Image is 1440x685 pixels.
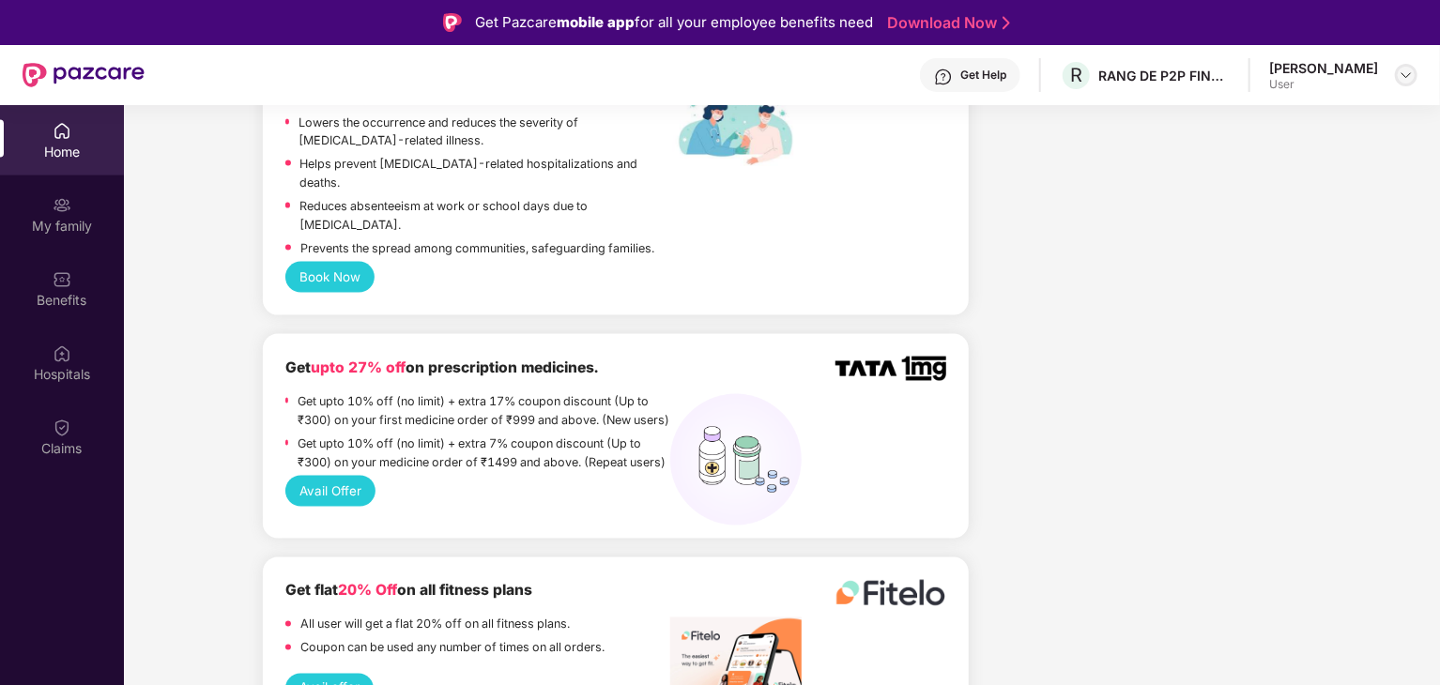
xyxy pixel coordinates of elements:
img: Logo [443,13,462,32]
img: svg+xml;base64,PHN2ZyBpZD0iRHJvcGRvd24tMzJ4MzIiIHhtbG5zPSJodHRwOi8vd3d3LnczLm9yZy8yMDAwL3N2ZyIgd2... [1399,68,1414,83]
p: Helps prevent [MEDICAL_DATA]-related hospitalizations and deaths. [300,155,671,192]
a: Download Now [887,13,1004,33]
p: All user will get a flat 20% off on all fitness plans. [300,616,570,634]
img: fitelo%20logo.png [835,580,945,607]
img: svg+xml;base64,PHN2ZyBpZD0iQ2xhaW0iIHhtbG5zPSJodHRwOi8vd3d3LnczLm9yZy8yMDAwL3N2ZyIgd2lkdGg9IjIwIi... [53,419,71,437]
p: Lowers the occurrence and reduces the severity of [MEDICAL_DATA]-related illness. [299,114,670,151]
p: Prevents the spread among communities, safeguarding families. [300,239,654,258]
b: Get flat on all fitness plans [285,582,532,600]
p: Reduces absenteeism at work or school days due to [MEDICAL_DATA]. [299,197,670,235]
p: Get upto 10% off (no limit) + extra 7% coupon discount (Up to ₹300) on your medicine order of ₹14... [298,434,671,472]
p: Coupon can be used any number of times on all orders. [300,639,605,658]
img: Stroke [1003,13,1010,33]
span: upto 27% off [311,358,406,376]
button: Book Now [285,262,375,292]
span: 20% Off [338,582,397,600]
img: labelEkincare.png [670,92,802,167]
div: [PERSON_NAME] [1269,59,1378,77]
div: Get Help [960,68,1006,83]
img: svg+xml;base64,PHN2ZyBpZD0iSG9zcGl0YWxzIiB4bWxucz0iaHR0cDovL3d3dy53My5vcmcvMjAwMC9zdmciIHdpZHRoPS... [53,344,71,363]
button: Avail Offer [285,476,376,506]
div: Get Pazcare for all your employee benefits need [475,11,873,34]
span: R [1070,64,1082,86]
img: medicines%20(1).png [670,394,802,525]
b: Get on prescription medicines. [285,358,598,376]
div: User [1269,77,1378,92]
div: RANG DE P2P FINANCIAL SERVICES PRIVATE LIMITED [1098,67,1230,84]
img: svg+xml;base64,PHN2ZyB3aWR0aD0iMjAiIGhlaWdodD0iMjAiIHZpZXdCb3g9IjAgMCAyMCAyMCIgZmlsbD0ibm9uZSIgeG... [53,196,71,215]
img: TATA_1mg_Logo.png [835,357,945,382]
img: svg+xml;base64,PHN2ZyBpZD0iQmVuZWZpdHMiIHhtbG5zPSJodHRwOi8vd3d3LnczLm9yZy8yMDAwL3N2ZyIgd2lkdGg9Ij... [53,270,71,289]
img: New Pazcare Logo [23,63,145,87]
img: svg+xml;base64,PHN2ZyBpZD0iSGVscC0zMngzMiIgeG1sbnM9Imh0dHA6Ly93d3cudzMub3JnLzIwMDAvc3ZnIiB3aWR0aD... [934,68,953,86]
img: svg+xml;base64,PHN2ZyBpZD0iSG9tZSIgeG1sbnM9Imh0dHA6Ly93d3cudzMub3JnLzIwMDAvc3ZnIiB3aWR0aD0iMjAiIG... [53,122,71,141]
strong: mobile app [557,13,635,31]
p: Get upto 10% off (no limit) + extra 17% coupon discount (Up to ₹300) on your first medicine order... [298,392,671,430]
